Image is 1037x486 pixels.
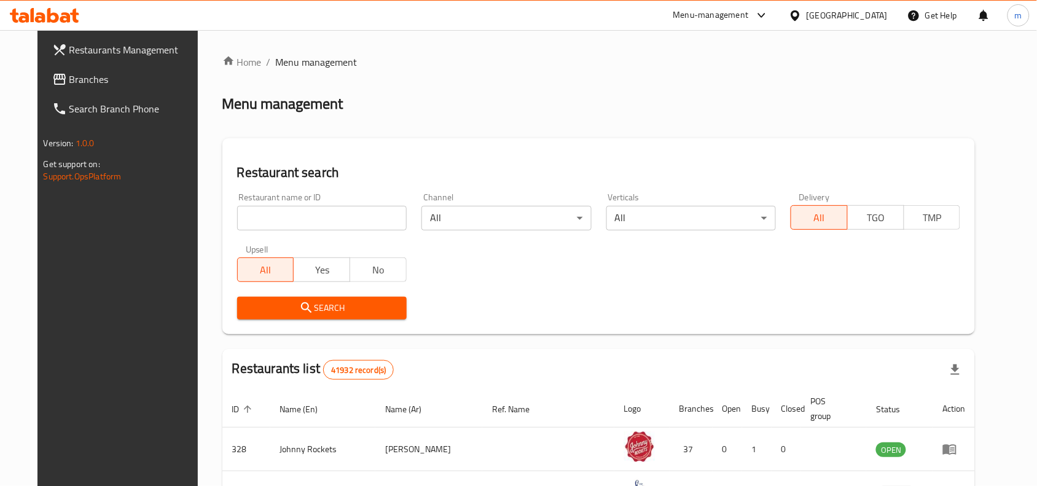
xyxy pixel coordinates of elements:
[42,65,211,94] a: Branches
[807,9,888,22] div: [GEOGRAPHIC_DATA]
[299,261,345,279] span: Yes
[222,428,270,471] td: 328
[606,206,776,230] div: All
[222,55,976,69] nav: breadcrumb
[280,402,334,417] span: Name (En)
[237,257,294,282] button: All
[876,443,906,457] span: OPEN
[350,257,407,282] button: No
[385,402,437,417] span: Name (Ar)
[237,206,407,230] input: Search for restaurant name or ID..
[742,428,772,471] td: 1
[69,101,201,116] span: Search Branch Phone
[44,135,74,151] span: Version:
[742,390,772,428] th: Busy
[941,355,970,385] div: Export file
[42,35,211,65] a: Restaurants Management
[237,297,407,319] button: Search
[670,390,713,428] th: Branches
[624,431,655,462] img: Johnny Rockets
[42,94,211,123] a: Search Branch Phone
[876,402,916,417] span: Status
[673,8,749,23] div: Menu-management
[76,135,95,151] span: 1.0.0
[796,209,843,227] span: All
[232,402,256,417] span: ID
[942,442,965,457] div: Menu
[276,55,358,69] span: Menu management
[375,428,482,471] td: [PERSON_NAME]
[323,360,394,380] div: Total records count
[853,209,899,227] span: TGO
[246,245,268,254] label: Upsell
[772,390,801,428] th: Closed
[237,163,961,182] h2: Restaurant search
[713,390,742,428] th: Open
[69,72,201,87] span: Branches
[355,261,402,279] span: No
[44,156,100,172] span: Get support on:
[614,390,670,428] th: Logo
[247,300,397,316] span: Search
[670,428,713,471] td: 37
[421,206,591,230] div: All
[811,394,852,423] span: POS group
[222,94,343,114] h2: Menu management
[847,205,904,230] button: TGO
[904,205,961,230] button: TMP
[293,257,350,282] button: Yes
[492,402,546,417] span: Ref. Name
[772,428,801,471] td: 0
[69,42,201,57] span: Restaurants Management
[232,359,394,380] h2: Restaurants list
[270,428,376,471] td: Johnny Rockets
[267,55,271,69] li: /
[222,55,262,69] a: Home
[909,209,956,227] span: TMP
[799,193,830,202] label: Delivery
[876,442,906,457] div: OPEN
[243,261,289,279] span: All
[324,364,393,376] span: 41932 record(s)
[933,390,975,428] th: Action
[713,428,742,471] td: 0
[1015,9,1022,22] span: m
[44,168,122,184] a: Support.OpsPlatform
[791,205,848,230] button: All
